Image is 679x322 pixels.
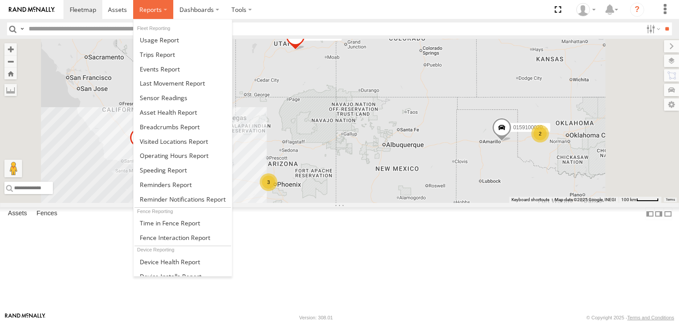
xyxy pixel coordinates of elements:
a: Time in Fences Report [134,216,232,230]
a: Reminders Report [134,177,232,192]
label: Dock Summary Table to the Right [654,207,663,220]
label: Search Query [19,22,26,35]
button: Keyboard shortcuts [511,197,549,203]
a: Fleet Speed Report [134,163,232,177]
a: Terms and Conditions [627,315,674,320]
label: Map Settings [664,98,679,111]
label: Fences [32,208,62,220]
span: 015910002023813 [513,125,557,131]
label: Hide Summary Table [664,207,672,220]
button: Zoom out [4,55,17,67]
a: Asset Health Report [134,105,232,120]
i: ? [630,3,644,17]
button: Zoom in [4,43,17,55]
a: Visited Locations Report [134,134,232,149]
a: Fence Interaction Report [134,230,232,245]
label: Assets [4,208,31,220]
label: Measure [4,84,17,96]
a: Device Health Report [134,255,232,269]
div: 2 [531,125,549,142]
label: Dock Summary Table to the Left [645,207,654,220]
label: Search Filter Options [643,22,662,35]
a: Usage Report [134,33,232,47]
a: Full Events Report [134,62,232,76]
button: Map Scale: 100 km per 47 pixels [619,197,661,203]
div: 3 [260,173,277,191]
a: Sensor Readings [134,90,232,105]
a: Terms (opens in new tab) [666,198,675,202]
img: rand-logo.svg [9,7,55,13]
a: Service Reminder Notifications Report [134,192,232,206]
a: Trips Report [134,47,232,62]
button: Drag Pegman onto the map to open Street View [4,160,22,177]
div: © Copyright 2025 - [586,315,674,320]
a: Last Movement Report [134,76,232,90]
button: Zoom Home [4,67,17,79]
span: 100 km [621,197,636,202]
a: Device Installs Report [134,269,232,284]
a: Breadcrumbs Report [134,120,232,134]
div: Zulema McIntosch [573,3,599,16]
a: Visit our Website [5,313,45,322]
div: Version: 308.01 [299,315,333,320]
a: Asset Operating Hours Report [134,148,232,163]
span: Map data ©2025 Google, INEGI [555,197,616,202]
